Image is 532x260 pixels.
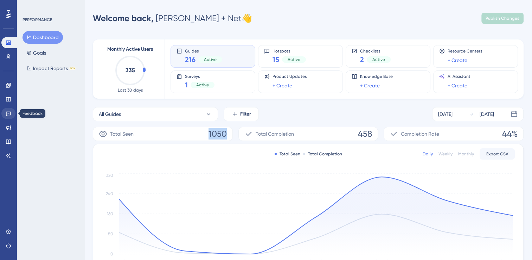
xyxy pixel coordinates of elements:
[448,81,467,90] a: + Create
[448,48,482,54] span: Resource Centers
[486,151,508,157] span: Export CSV
[438,151,453,157] div: Weekly
[275,151,300,157] div: Total Seen
[118,87,143,93] span: Last 30 days
[185,80,188,90] span: 1
[256,130,294,138] span: Total Completion
[240,110,251,118] span: Filter
[93,13,252,24] div: [PERSON_NAME] + Net 👋
[106,173,113,178] tspan: 320
[110,130,134,138] span: Total Seen
[480,110,494,118] div: [DATE]
[423,151,433,157] div: Daily
[185,55,196,64] span: 216
[480,148,515,160] button: Export CSV
[107,211,113,216] tspan: 160
[23,31,63,44] button: Dashboard
[273,81,292,90] a: + Create
[360,74,393,79] span: Knowledge Base
[23,62,80,75] button: Impact ReportsBETA
[360,48,391,53] span: Checklists
[273,48,306,53] span: Hotspots
[360,81,380,90] a: + Create
[303,151,342,157] div: Total Completion
[438,110,453,118] div: [DATE]
[288,57,300,62] span: Active
[273,74,307,79] span: Product Updates
[185,48,222,53] span: Guides
[448,56,467,64] a: + Create
[486,16,519,21] span: Publish Changes
[360,55,364,64] span: 2
[458,151,474,157] div: Monthly
[185,74,214,79] span: Surveys
[69,67,76,70] div: BETA
[126,67,135,74] text: 335
[196,82,209,88] span: Active
[23,17,52,23] div: PERFORMANCE
[110,252,113,256] tspan: 0
[204,57,217,62] span: Active
[273,55,279,64] span: 15
[358,128,372,140] span: 458
[224,107,259,121] button: Filter
[372,57,385,62] span: Active
[93,13,154,23] span: Welcome back,
[106,191,113,196] tspan: 240
[481,13,524,24] button: Publish Changes
[502,128,518,140] span: 44%
[23,47,50,59] button: Goals
[93,107,218,121] button: All Guides
[107,45,153,54] span: Monthly Active Users
[108,231,113,236] tspan: 80
[99,110,121,118] span: All Guides
[448,74,470,79] span: AI Assistant
[401,130,439,138] span: Completion Rate
[209,128,227,140] span: 1050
